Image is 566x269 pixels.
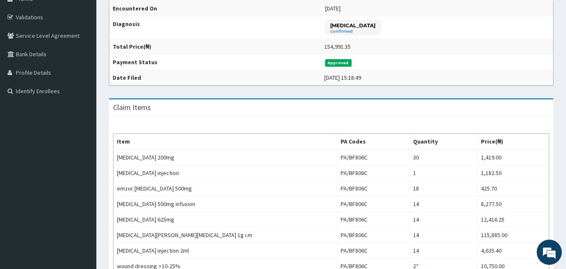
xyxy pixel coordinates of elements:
[109,16,321,39] th: Diagnosis
[109,70,321,86] th: Date Filed
[478,212,549,227] td: 12,416.25
[337,212,409,227] td: PA/BF806C
[109,55,321,70] th: Payment Status
[114,181,337,196] td: emzor [MEDICAL_DATA] 500mg
[409,181,477,196] td: 18
[409,134,477,150] th: Quantity
[330,29,375,34] small: confirmed
[337,196,409,212] td: PA/BF806C
[409,149,477,165] td: 30
[114,227,337,243] td: [MEDICAL_DATA][PERSON_NAME][MEDICAL_DATA] 1g i.m
[324,73,361,82] div: [DATE] 15:18:49
[478,243,549,259] td: 4,635.40
[109,39,321,55] th: Total Price(₦)
[325,5,341,12] span: [DATE]
[337,149,409,165] td: PA/BF806C
[337,165,409,181] td: PA/BF806C
[478,227,549,243] td: 115,885.00
[337,181,409,196] td: PA/BF806C
[337,243,409,259] td: PA/BF806C
[44,47,141,58] div: Chat with us now
[114,149,337,165] td: [MEDICAL_DATA] 200mg
[16,42,34,63] img: d_794563401_company_1708531726252_794563401
[114,212,337,227] td: [MEDICAL_DATA] 625mg
[409,243,477,259] td: 14
[324,42,351,51] div: 154,991.35
[330,22,375,29] p: [MEDICAL_DATA]
[409,196,477,212] td: 14
[114,243,337,259] td: [MEDICAL_DATA] injection 2ml
[409,165,477,181] td: 1
[4,180,160,209] textarea: Type your message and hit 'Enter'
[478,134,549,150] th: Price(₦)
[337,227,409,243] td: PA/BF806C
[114,165,337,181] td: [MEDICAL_DATA] injection
[478,149,549,165] td: 1,419.00
[49,81,116,166] span: We're online!
[114,134,337,150] th: Item
[109,1,321,16] th: Encountered On
[409,227,477,243] td: 14
[114,196,337,212] td: [MEDICAL_DATA] 500mg infusion
[409,212,477,227] td: 14
[325,59,351,67] span: Approved
[478,165,549,181] td: 1,182.50
[137,4,158,24] div: Minimize live chat window
[337,134,409,150] th: PA Codes
[478,196,549,212] td: 8,277.50
[113,104,151,111] h3: Claim Items
[478,181,549,196] td: 425.70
